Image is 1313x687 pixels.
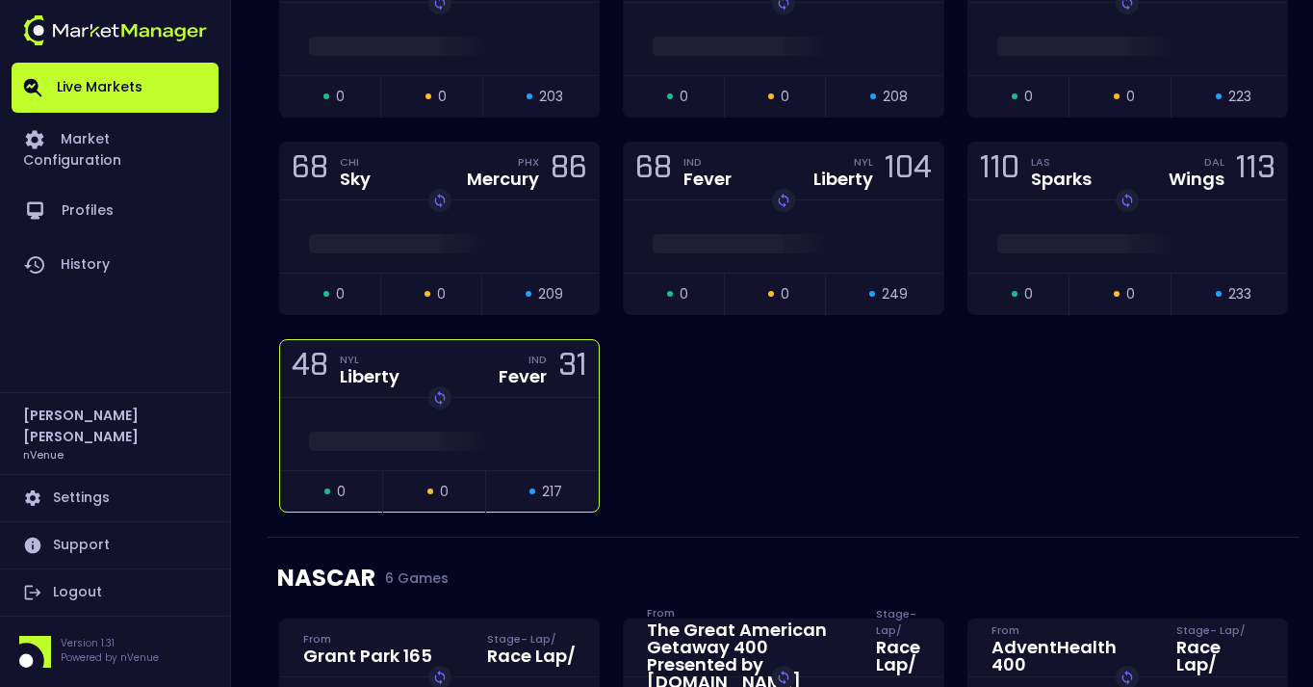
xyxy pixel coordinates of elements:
img: replayImg [432,193,448,208]
span: 217 [542,482,562,502]
span: 0 [1126,87,1135,107]
span: 0 [680,87,688,107]
span: 0 [438,87,447,107]
div: Stage - Lap / [1176,622,1264,638]
img: replayImg [1120,670,1135,685]
div: Wings [1169,171,1224,188]
a: Market Configuration [12,113,219,184]
div: DAL [1204,154,1224,170]
div: From [991,622,1153,638]
a: Profiles [12,184,219,238]
span: 0 [1126,284,1135,304]
div: Stage - Lap / [876,622,920,638]
div: 31 [558,351,587,386]
div: Race Lap / [1176,639,1264,674]
div: Race Lap / [876,639,920,674]
span: 0 [337,482,346,502]
div: Race Lap / [487,647,576,665]
img: replayImg [776,670,791,685]
img: replayImg [1120,193,1135,208]
div: IND [683,154,732,170]
img: replayImg [432,670,448,685]
div: 104 [885,153,932,189]
img: replayImg [776,193,791,208]
div: Liberty [813,171,873,188]
span: 208 [883,87,908,107]
span: 0 [781,284,789,304]
h2: [PERSON_NAME] [PERSON_NAME] [23,405,207,447]
span: 6 Games [375,570,449,586]
div: AdventHealth 400 [991,639,1153,674]
span: 0 [680,284,688,304]
span: 0 [781,87,789,107]
span: 0 [1024,87,1033,107]
span: 203 [539,87,563,107]
a: Live Markets [12,63,219,113]
img: logo [23,15,207,45]
div: NYL [854,154,873,170]
img: replayImg [432,390,448,406]
div: Grant Park 165 [303,647,432,665]
p: Version 1.31 [61,636,159,650]
span: 233 [1228,284,1251,304]
div: PHX [518,154,539,170]
span: 209 [538,284,563,304]
a: Support [12,522,219,568]
div: 68 [292,153,328,189]
div: NYL [340,352,399,367]
span: 0 [336,284,345,304]
a: Settings [12,475,219,521]
div: Mercury [467,171,539,188]
div: Liberty [340,368,399,385]
div: NASCAR [277,538,1290,619]
span: 0 [440,482,449,502]
div: Fever [499,368,547,385]
span: 0 [1024,284,1033,304]
div: CHI [340,154,371,170]
a: History [12,238,219,292]
div: 48 [292,351,328,386]
span: 249 [882,284,908,304]
div: From [303,631,432,647]
div: Sky [340,171,371,188]
a: Logout [12,569,219,616]
div: Version 1.31Powered by nVenue [12,636,219,668]
div: 68 [635,153,672,189]
div: 110 [980,153,1019,189]
p: Powered by nVenue [61,650,159,665]
div: Stage - Lap / [487,631,576,647]
div: From [647,605,852,621]
span: 0 [437,284,446,304]
div: Fever [683,171,732,188]
h3: nVenue [23,447,64,462]
div: IND [528,352,547,367]
div: 86 [551,153,587,189]
span: 0 [336,87,345,107]
div: 113 [1236,153,1275,189]
div: Sparks [1031,171,1092,188]
span: 223 [1228,87,1251,107]
div: LAS [1031,154,1092,170]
